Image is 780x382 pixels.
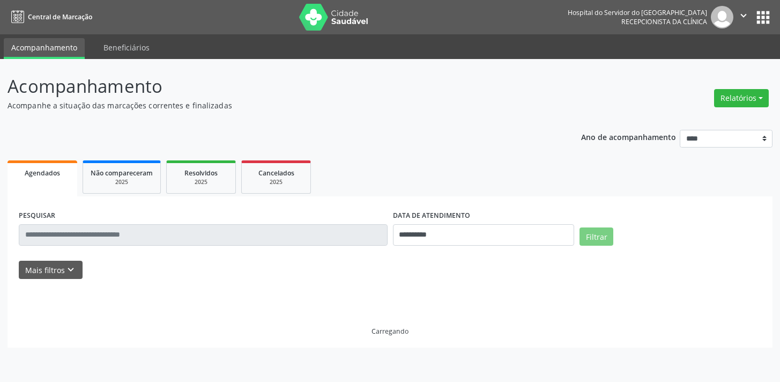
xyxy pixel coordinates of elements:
[568,8,707,17] div: Hospital do Servidor do [GEOGRAPHIC_DATA]
[184,168,218,178] span: Resolvidos
[8,73,543,100] p: Acompanhamento
[258,168,294,178] span: Cancelados
[8,8,92,26] a: Central de Marcação
[65,264,77,276] i: keyboard_arrow_down
[733,6,754,28] button: 
[714,89,769,107] button: Relatórios
[372,327,408,336] div: Carregando
[91,178,153,186] div: 2025
[711,6,733,28] img: img
[91,168,153,178] span: Não compareceram
[754,8,772,27] button: apps
[580,227,613,246] button: Filtrar
[19,208,55,224] label: PESQUISAR
[25,168,60,178] span: Agendados
[249,178,303,186] div: 2025
[19,261,83,280] button: Mais filtroskeyboard_arrow_down
[8,100,543,111] p: Acompanhe a situação das marcações correntes e finalizadas
[28,12,92,21] span: Central de Marcação
[174,178,228,186] div: 2025
[4,38,85,59] a: Acompanhamento
[738,10,749,21] i: 
[621,17,707,26] span: Recepcionista da clínica
[393,208,470,224] label: DATA DE ATENDIMENTO
[581,130,676,143] p: Ano de acompanhamento
[96,38,157,57] a: Beneficiários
